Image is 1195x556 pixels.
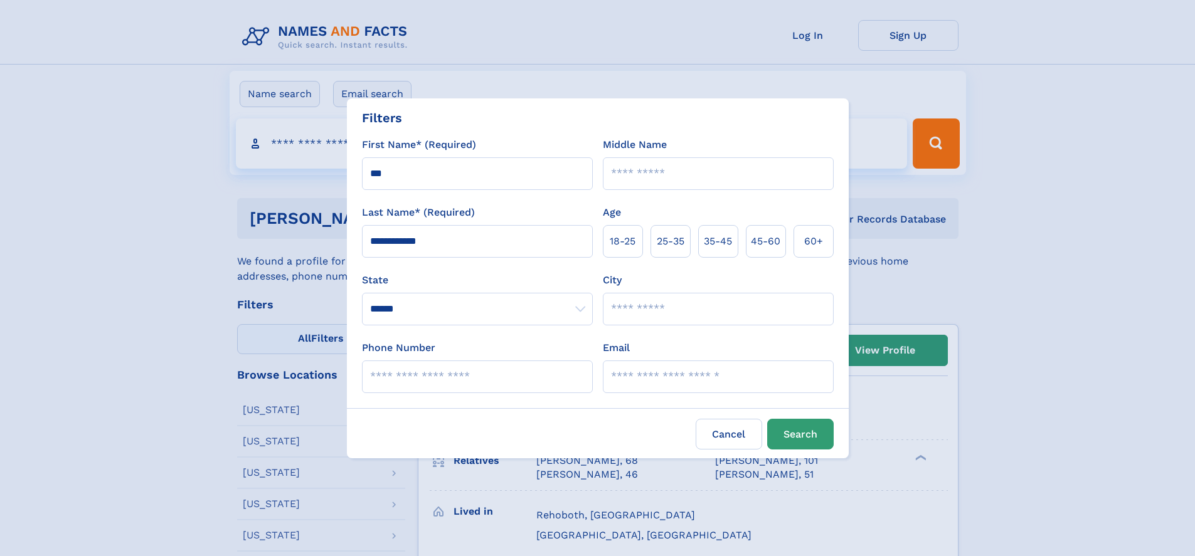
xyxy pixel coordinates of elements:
[603,205,621,220] label: Age
[362,137,476,152] label: First Name* (Required)
[657,234,684,249] span: 25‑35
[610,234,635,249] span: 18‑25
[603,137,667,152] label: Middle Name
[362,340,435,355] label: Phone Number
[704,234,732,249] span: 35‑45
[362,205,475,220] label: Last Name* (Required)
[751,234,780,249] span: 45‑60
[804,234,823,249] span: 60+
[767,419,834,449] button: Search
[603,273,622,288] label: City
[696,419,762,449] label: Cancel
[603,340,630,355] label: Email
[362,273,593,288] label: State
[362,108,402,127] div: Filters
